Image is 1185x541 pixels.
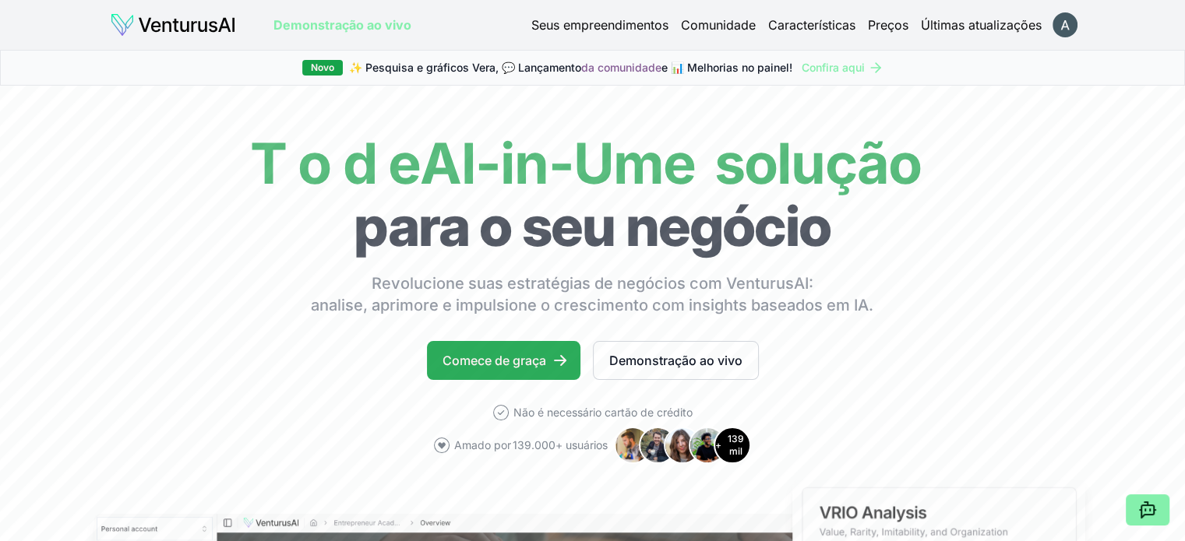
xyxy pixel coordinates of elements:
[921,16,1042,34] a: Últimas atualizações
[614,427,651,464] img: Avatar 1
[689,427,726,464] img: Avatar 4
[768,16,855,34] a: Características
[443,353,546,368] font: Comece de graça
[681,17,756,33] font: Comunidade
[609,353,742,368] font: Demonstração ao vivo
[664,427,701,464] img: Avatar 3
[868,17,908,33] font: Preços
[681,16,756,34] a: Comunidade
[110,12,236,37] img: logotipo
[311,61,334,73] font: Novo
[768,17,855,33] font: Características
[802,60,883,76] a: Confira aqui
[661,61,792,74] font: e 📊 Melhorias no painel!
[427,341,580,380] a: Comece de graça
[273,16,411,34] a: Demonstração ao vivo
[802,61,865,74] font: Confira aqui
[593,341,759,380] a: Demonstração ao vivo
[921,17,1042,33] font: Últimas atualizações
[349,61,581,74] font: ✨ Pesquisa e gráficos Vera, 💬 Lançamento
[531,17,668,33] font: Seus empreendimentos
[581,61,661,74] a: da comunidade
[1053,12,1077,37] img: ACg8ocIW59FCIraMgB1t_datjJIbT4oTVdjvEvd74PrtWtbIkSMQeQ=s96-c
[531,16,668,34] a: Seus empreendimentos
[868,16,908,34] a: Preços
[273,17,411,33] font: Demonstração ao vivo
[639,427,676,464] img: Avatar 2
